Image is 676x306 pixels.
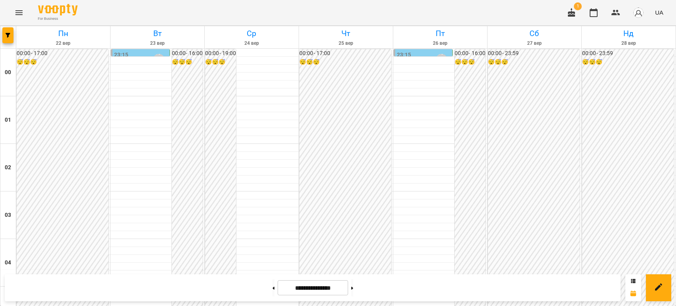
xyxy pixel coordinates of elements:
[299,58,391,67] h6: 😴😴😴
[652,5,666,20] button: UA
[205,49,236,58] h6: 00:00 - 19:00
[394,40,486,47] h6: 26 вер
[397,51,411,59] label: 23:15
[574,2,582,10] span: 1
[455,49,486,58] h6: 00:00 - 16:00
[655,8,663,17] span: UA
[300,27,392,40] h6: Чт
[114,51,129,59] label: 23:15
[112,27,203,40] h6: Вт
[489,27,580,40] h6: Сб
[582,49,674,58] h6: 00:00 - 23:59
[17,40,109,47] h6: 22 вер
[206,27,297,40] h6: Ср
[633,7,644,18] img: avatar_s.png
[489,40,580,47] h6: 27 вер
[5,116,11,124] h6: 01
[5,68,11,77] h6: 00
[299,49,391,58] h6: 00:00 - 17:00
[17,27,109,40] h6: Пн
[206,40,297,47] h6: 24 вер
[17,58,109,67] h6: 😴😴😴
[300,40,392,47] h6: 25 вер
[5,211,11,220] h6: 03
[455,58,486,67] h6: 😴😴😴
[583,27,674,40] h6: Нд
[436,54,447,66] div: Лісняк Оксана
[394,27,486,40] h6: Пт
[5,258,11,267] h6: 04
[205,58,236,67] h6: 😴😴😴
[582,58,674,67] h6: 😴😴😴
[112,40,203,47] h6: 23 вер
[17,49,109,58] h6: 00:00 - 17:00
[488,49,580,58] h6: 00:00 - 23:59
[172,49,203,58] h6: 00:00 - 16:00
[38,16,78,21] span: For Business
[5,163,11,172] h6: 02
[153,54,165,66] div: Лісняк Оксана
[38,4,78,15] img: Voopty Logo
[10,3,29,22] button: Menu
[583,40,674,47] h6: 28 вер
[488,58,580,67] h6: 😴😴😴
[172,58,203,67] h6: 😴😴😴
